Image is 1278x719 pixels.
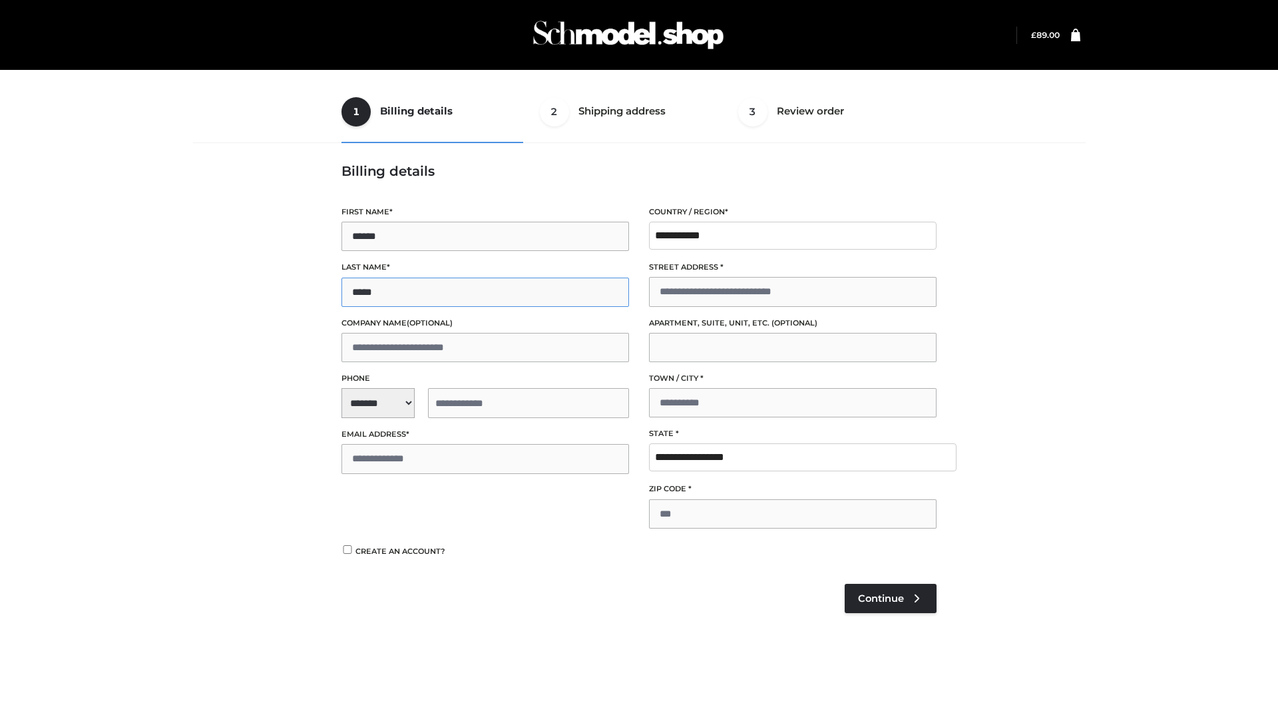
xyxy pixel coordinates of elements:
label: ZIP Code [649,483,937,495]
label: Phone [341,372,629,385]
span: (optional) [407,318,453,328]
span: Continue [858,593,904,604]
label: Country / Region [649,206,937,218]
label: Town / City [649,372,937,385]
label: Email address [341,428,629,441]
a: £89.00 [1031,30,1060,40]
input: Create an account? [341,545,353,554]
label: First name [341,206,629,218]
label: State [649,427,937,440]
span: Create an account? [355,547,445,556]
a: Continue [845,584,937,613]
bdi: 89.00 [1031,30,1060,40]
img: Schmodel Admin 964 [529,9,728,61]
label: Apartment, suite, unit, etc. [649,317,937,330]
label: Street address [649,261,937,274]
span: (optional) [771,318,817,328]
label: Company name [341,317,629,330]
span: £ [1031,30,1036,40]
label: Last name [341,261,629,274]
h3: Billing details [341,163,937,179]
